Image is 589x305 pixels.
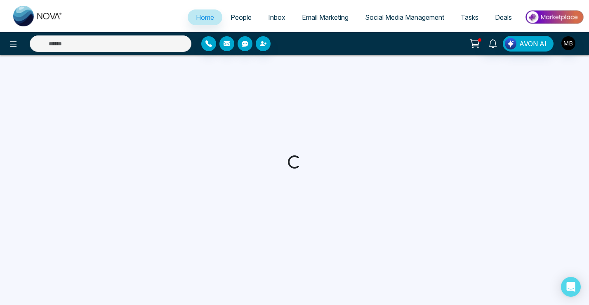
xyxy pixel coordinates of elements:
a: Tasks [452,9,487,25]
img: Nova CRM Logo [13,6,63,26]
span: Deals [495,13,512,21]
a: Home [188,9,222,25]
span: Social Media Management [365,13,444,21]
a: Social Media Management [357,9,452,25]
span: Tasks [461,13,478,21]
span: Home [196,13,214,21]
span: Inbox [268,13,285,21]
img: User Avatar [561,36,575,50]
a: Email Marketing [294,9,357,25]
a: Inbox [260,9,294,25]
button: AVON AI [503,36,554,52]
span: AVON AI [519,39,547,49]
img: Market-place.gif [524,8,584,26]
a: People [222,9,260,25]
span: Email Marketing [302,13,349,21]
span: People [231,13,252,21]
a: Deals [487,9,520,25]
img: Lead Flow [505,38,516,49]
div: Open Intercom Messenger [561,277,581,297]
